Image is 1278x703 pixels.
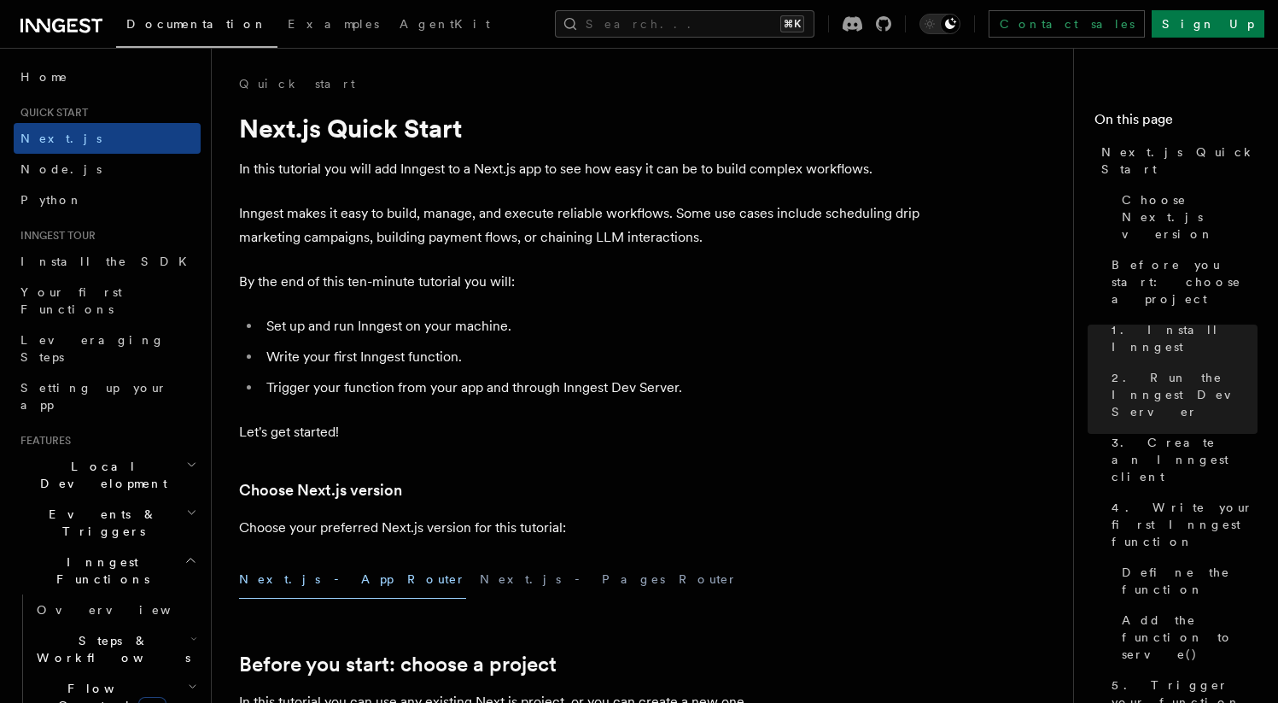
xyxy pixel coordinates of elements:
a: Add the function to serve() [1115,605,1258,670]
span: Your first Functions [20,285,122,316]
span: Install the SDK [20,255,197,268]
a: Sign Up [1152,10,1264,38]
span: Features [14,434,71,448]
p: Choose your preferred Next.js version for this tutorial: [239,516,922,540]
a: Python [14,185,201,215]
p: Let's get started! [239,420,922,444]
span: Events & Triggers [14,506,186,540]
span: Define the function [1122,564,1258,598]
span: 4. Write your first Inngest function [1112,499,1258,550]
span: Python [20,193,83,207]
span: 1. Install Inngest [1112,321,1258,355]
a: Choose Next.js version [1115,185,1258,249]
span: Leveraging Steps [20,333,165,364]
button: Inngest Functions [14,547,201,595]
span: Before you start: choose a project [1112,256,1258,308]
button: Events & Triggers [14,499,201,547]
a: Next.js Quick Start [1094,137,1258,185]
p: Inngest makes it easy to build, manage, and execute reliable workflows. Some use cases include sc... [239,202,922,249]
a: Install the SDK [14,246,201,277]
span: 3. Create an Inngest client [1112,434,1258,485]
span: Setting up your app [20,381,167,412]
a: AgentKit [389,5,500,46]
span: Next.js [20,132,102,145]
a: Before you start: choose a project [239,653,557,677]
a: Documentation [116,5,277,48]
span: 2. Run the Inngest Dev Server [1112,369,1258,420]
span: Examples [288,17,379,31]
span: Inngest Functions [14,554,184,588]
a: Your first Functions [14,277,201,325]
p: By the end of this ten-minute tutorial you will: [239,270,922,294]
kbd: ⌘K [780,15,804,32]
span: AgentKit [400,17,490,31]
button: Steps & Workflows [30,625,201,673]
span: Quick start [14,106,88,120]
span: Local Development [14,458,186,492]
h4: On this page [1094,109,1258,137]
a: 2. Run the Inngest Dev Server [1105,362,1258,427]
span: Choose Next.js version [1122,191,1258,243]
a: Home [14,62,201,92]
a: Choose Next.js version [239,478,402,502]
li: Trigger your function from your app and through Inngest Dev Server. [261,376,922,400]
a: Quick start [239,75,355,92]
button: Next.js - Pages Router [480,560,738,599]
a: Examples [277,5,389,46]
p: In this tutorial you will add Inngest to a Next.js app to see how easy it can be to build complex... [239,157,922,181]
a: Contact sales [989,10,1145,38]
span: Node.js [20,162,102,176]
span: Overview [37,603,213,617]
span: Documentation [126,17,267,31]
a: 1. Install Inngest [1105,314,1258,362]
a: 3. Create an Inngest client [1105,427,1258,492]
li: Write your first Inngest function. [261,345,922,369]
a: Next.js [14,123,201,154]
span: Steps & Workflows [30,632,190,666]
span: Home [20,68,68,85]
span: Add the function to serve() [1122,612,1258,663]
a: Define the function [1115,557,1258,605]
span: Next.js Quick Start [1101,144,1258,178]
a: 4. Write your first Inngest function [1105,492,1258,557]
button: Search...⌘K [555,10,814,38]
span: Inngest tour [14,229,96,243]
button: Local Development [14,451,201,499]
li: Set up and run Inngest on your machine. [261,314,922,338]
button: Next.js - App Router [239,560,466,599]
a: Leveraging Steps [14,325,201,372]
a: Before you start: choose a project [1105,249,1258,314]
a: Setting up your app [14,372,201,420]
a: Overview [30,595,201,625]
a: Node.js [14,154,201,185]
button: Toggle dark mode [919,14,960,34]
h1: Next.js Quick Start [239,113,922,144]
